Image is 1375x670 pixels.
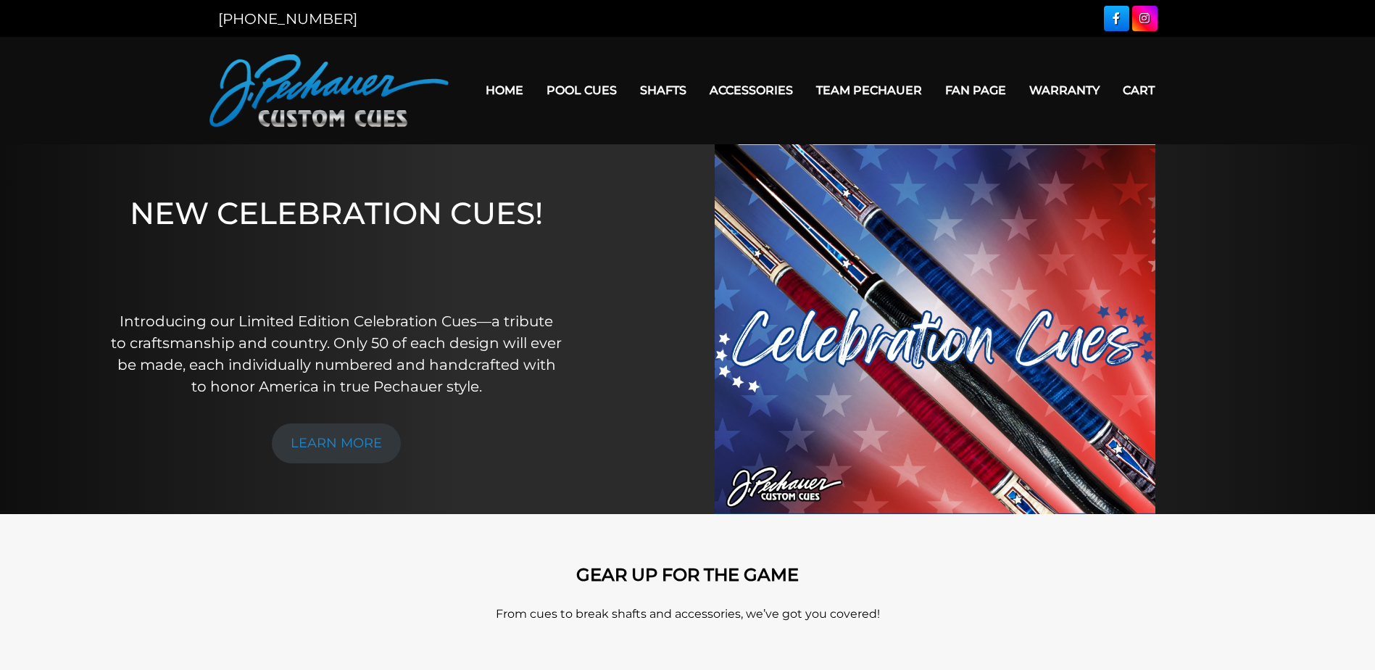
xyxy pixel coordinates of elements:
[272,423,401,463] a: LEARN MORE
[805,72,934,109] a: Team Pechauer
[275,605,1101,623] p: From cues to break shafts and accessories, we’ve got you covered!
[535,72,628,109] a: Pool Cues
[474,72,535,109] a: Home
[628,72,698,109] a: Shafts
[209,54,449,127] img: Pechauer Custom Cues
[110,310,562,397] p: Introducing our Limited Edition Celebration Cues—a tribute to craftsmanship and country. Only 50 ...
[218,10,357,28] a: [PHONE_NUMBER]
[698,72,805,109] a: Accessories
[110,195,562,290] h1: NEW CELEBRATION CUES!
[576,564,799,585] strong: GEAR UP FOR THE GAME
[934,72,1018,109] a: Fan Page
[1018,72,1111,109] a: Warranty
[1111,72,1166,109] a: Cart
